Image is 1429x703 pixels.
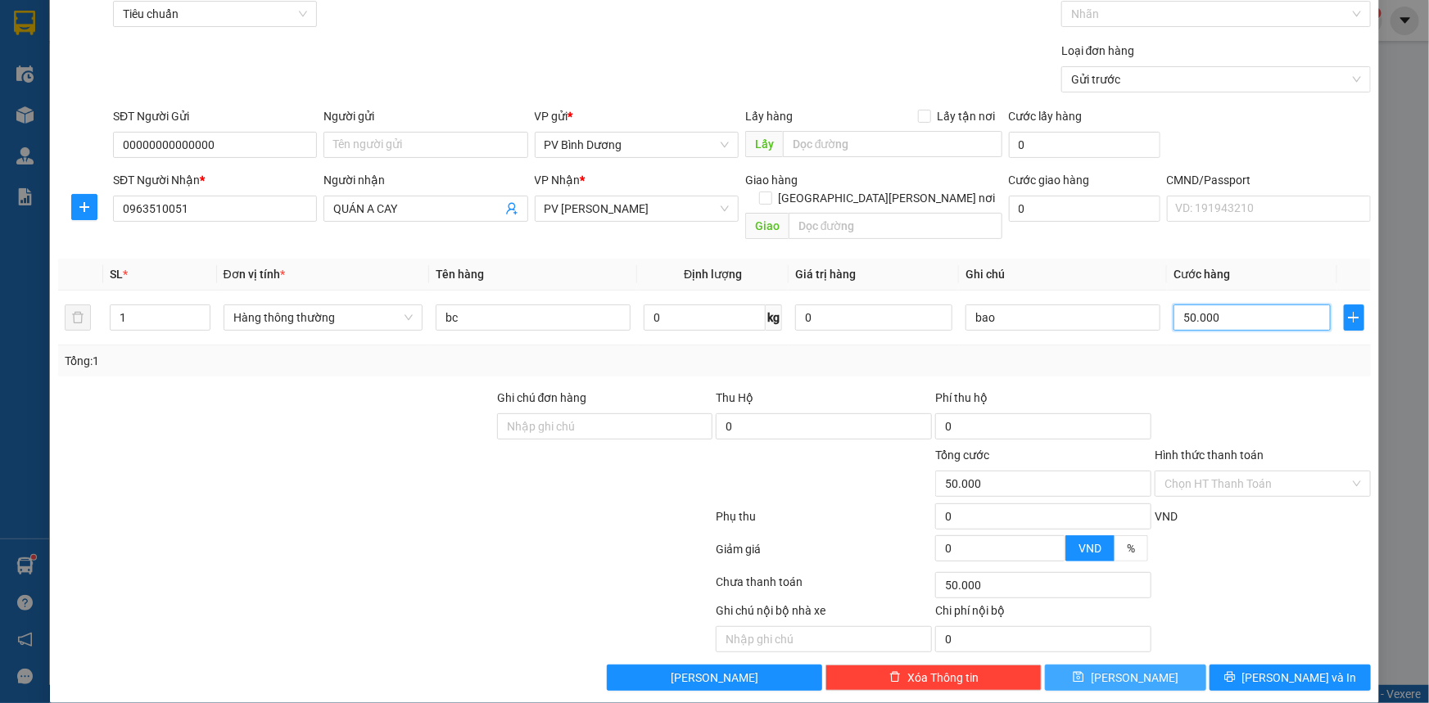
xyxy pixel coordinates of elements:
[671,669,758,687] span: [PERSON_NAME]
[535,173,581,187] span: VP Nhận
[935,448,989,462] span: Tổng cước
[65,352,552,370] div: Tổng: 1
[716,626,932,652] input: Nhập ghi chú
[505,202,518,215] span: user-add
[497,391,587,404] label: Ghi chú đơn hàng
[113,107,317,125] div: SĐT Người Gửi
[789,213,1002,239] input: Dọc đường
[497,413,713,439] input: Ghi chú đơn hàng
[965,304,1160,331] input: Ghi Chú
[1009,173,1090,187] label: Cước giao hàng
[436,304,631,331] input: VD: Bàn, Ghế
[716,391,753,404] span: Thu Hộ
[156,74,231,86] span: 11:38:15 [DATE]
[125,114,151,137] span: Nơi nhận:
[1073,671,1084,684] span: save
[715,540,934,569] div: Giảm giá
[545,133,729,157] span: PV Bình Dương
[224,268,285,281] span: Đơn vị tính
[545,196,729,221] span: PV Nam Đong
[1155,510,1178,523] span: VND
[1079,542,1101,555] span: VND
[1045,665,1206,691] button: save[PERSON_NAME]
[65,304,91,331] button: delete
[16,37,38,78] img: logo
[1061,44,1135,57] label: Loại đơn hàng
[1167,171,1371,189] div: CMND/Passport
[535,107,739,125] div: VP gửi
[745,131,783,157] span: Lấy
[56,115,111,124] span: PV Bình Dương
[1009,132,1160,158] input: Cước lấy hàng
[935,602,1151,626] div: Chi phí nội bộ
[165,115,206,124] span: PV Đắk Sắk
[959,259,1167,291] th: Ghi chú
[71,194,97,220] button: plus
[1091,669,1178,687] span: [PERSON_NAME]
[123,2,307,26] span: Tiêu chuẩn
[1224,671,1236,684] span: printer
[72,201,97,214] span: plus
[436,268,484,281] span: Tên hàng
[766,304,782,331] span: kg
[1071,67,1361,92] span: Gửi trước
[745,110,793,123] span: Lấy hàng
[1127,542,1135,555] span: %
[715,507,934,536] div: Phụ thu
[715,573,934,602] div: Chưa thanh toán
[57,98,190,110] strong: BIÊN NHẬN GỬI HÀNG HOÁ
[1344,304,1364,331] button: plus
[607,665,823,691] button: [PERSON_NAME]
[165,61,231,74] span: BD10250216
[1009,110,1083,123] label: Cước lấy hàng
[1210,665,1371,691] button: printer[PERSON_NAME] và In
[716,602,932,626] div: Ghi chú nội bộ nhà xe
[43,26,133,88] strong: CÔNG TY TNHH [GEOGRAPHIC_DATA] 214 QL13 - P.26 - Q.BÌNH THẠNH - TP HCM 1900888606
[772,189,1002,207] span: [GEOGRAPHIC_DATA][PERSON_NAME] nơi
[323,107,527,125] div: Người gửi
[1173,268,1230,281] span: Cước hàng
[935,389,1151,413] div: Phí thu hộ
[1242,669,1357,687] span: [PERSON_NAME] và In
[16,114,34,137] span: Nơi gửi:
[110,268,123,281] span: SL
[907,669,979,687] span: Xóa Thông tin
[783,131,1002,157] input: Dọc đường
[1155,448,1264,462] label: Hình thức thanh toán
[233,305,414,330] span: Hàng thông thường
[795,268,856,281] span: Giá trị hàng
[825,665,1042,691] button: deleteXóa Thông tin
[1345,311,1363,324] span: plus
[1009,196,1160,222] input: Cước giao hàng
[931,107,1002,125] span: Lấy tận nơi
[684,268,742,281] span: Định lượng
[745,213,789,239] span: Giao
[795,304,952,331] input: 0
[889,671,901,684] span: delete
[323,171,527,189] div: Người nhận
[745,173,798,187] span: Giao hàng
[113,171,317,189] div: SĐT Người Nhận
